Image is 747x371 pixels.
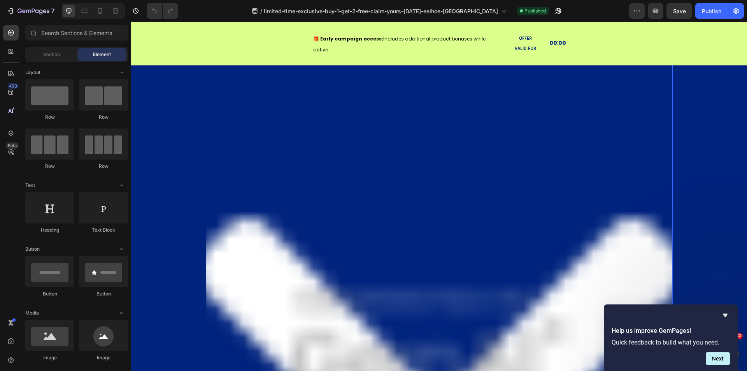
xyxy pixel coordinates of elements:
iframe: Design area [131,22,747,371]
span: limited-time-exclusive-buy-1-get-2-free-claim-yours-[DATE]-eelhoe-[GEOGRAPHIC_DATA] [264,7,498,15]
h2: Help us improve GemPages! [612,326,730,336]
div: 450 [7,83,19,89]
span: / [260,7,262,15]
span: Element [93,51,111,58]
button: Save [666,3,692,19]
span: Button [25,246,40,253]
span: Media [25,309,39,316]
button: Hide survey [721,311,730,320]
span: Toggle open [116,243,128,255]
span: Toggle open [116,179,128,192]
div: Row [79,163,128,170]
span: 2 [736,333,743,339]
span: Layout [25,69,40,76]
div: Image [25,354,74,361]
button: 7 [3,3,58,19]
span: Published [524,7,546,14]
div: Heading [25,227,74,234]
strong: VALID FOR [384,25,405,30]
p: 7 [51,6,54,16]
span: Save [673,8,686,14]
span: Hi there, this is [PERSON_NAME] from the GemPages Support Team. May I have your name to properly ... [34,23,133,67]
div: Row [79,114,128,121]
div: 00 [418,17,426,25]
span: Toggle open [116,66,128,79]
div: Row [25,114,74,121]
p: Message from Jay, sent 18m ago [34,30,134,37]
button: Publish [695,3,728,19]
div: Button [25,290,74,297]
div: Beta [6,142,19,149]
div: Publish [702,7,721,15]
span: Toggle open [116,307,128,319]
span: Text [25,182,35,189]
div: 00 [427,17,435,25]
span: Section [43,51,60,58]
iframe: Intercom notifications message [591,295,747,350]
p: Quick feedback to build what you need. [612,339,730,346]
input: Search Sections & Elements [25,25,128,40]
div: Help us improve GemPages! [612,311,730,365]
div: Image [79,354,128,361]
p: : [426,17,427,25]
div: Row [25,163,74,170]
div: Button [79,290,128,297]
div: Undo/Redo [147,3,178,19]
button: Next question [706,352,730,365]
div: Text Block [79,227,128,234]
